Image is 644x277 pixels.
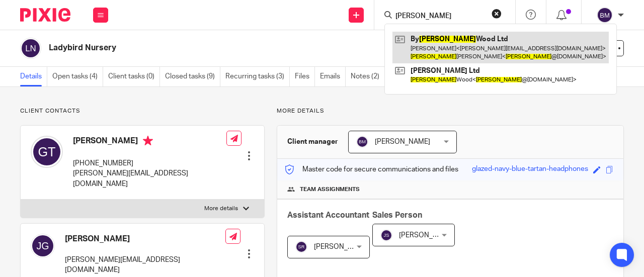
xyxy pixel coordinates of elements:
[295,67,315,86] a: Files
[143,136,153,146] i: Primary
[372,211,422,219] span: Sales Person
[295,241,307,253] img: svg%3E
[31,234,55,258] img: svg%3E
[165,67,220,86] a: Closed tasks (9)
[20,8,70,22] img: Pixie
[380,229,392,241] img: svg%3E
[73,158,226,168] p: [PHONE_NUMBER]
[73,136,226,148] h4: [PERSON_NAME]
[65,255,225,275] p: [PERSON_NAME][EMAIL_ADDRESS][DOMAIN_NAME]
[597,7,613,23] img: svg%3E
[356,136,368,148] img: svg%3E
[351,67,385,86] a: Notes (2)
[20,38,41,59] img: svg%3E
[73,168,226,189] p: [PERSON_NAME][EMAIL_ADDRESS][DOMAIN_NAME]
[20,67,47,86] a: Details
[394,12,485,21] input: Search
[472,164,588,175] div: glazed-navy-blue-tartan-headphones
[225,67,290,86] a: Recurring tasks (3)
[314,243,369,250] span: [PERSON_NAME]
[287,137,338,147] h3: Client manager
[285,164,458,174] p: Master code for secure communications and files
[108,67,160,86] a: Client tasks (0)
[49,43,399,53] h2: Ladybird Nursery
[52,67,103,86] a: Open tasks (4)
[300,186,360,194] span: Team assignments
[20,107,265,115] p: Client contacts
[65,234,225,244] h4: [PERSON_NAME]
[375,138,430,145] span: [PERSON_NAME]
[277,107,624,115] p: More details
[320,67,346,86] a: Emails
[492,9,502,19] button: Clear
[287,211,369,219] span: Assistant Accountant
[204,205,238,213] p: More details
[31,136,63,168] img: svg%3E
[399,232,454,239] span: [PERSON_NAME]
